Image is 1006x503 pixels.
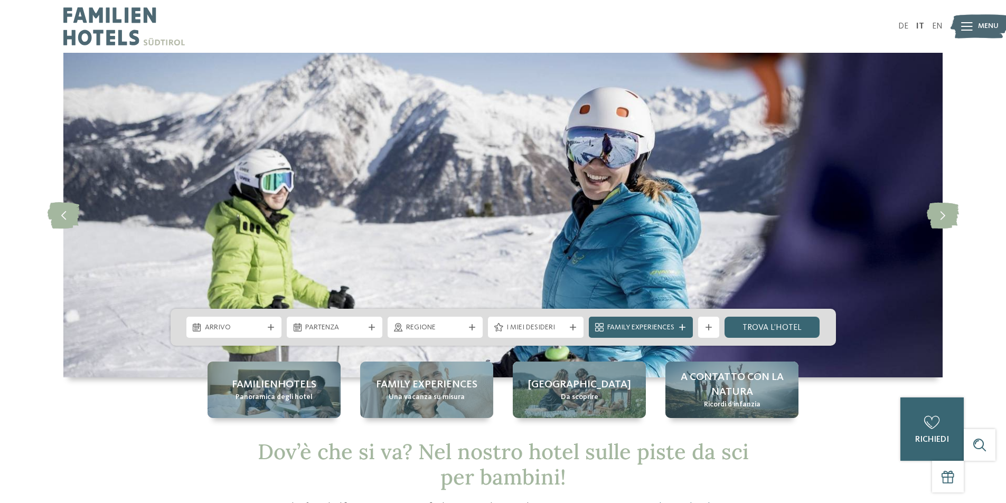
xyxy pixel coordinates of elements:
a: EN [932,22,943,31]
span: Ricordi d’infanzia [704,400,760,410]
span: I miei desideri [506,322,565,333]
a: Hotel sulle piste da sci per bambini: divertimento senza confini A contatto con la natura Ricordi... [665,362,798,418]
span: Dov’è che si va? Nel nostro hotel sulle piste da sci per bambini! [258,438,749,490]
span: richiedi [915,435,949,444]
span: Arrivo [205,322,264,333]
span: Partenza [305,322,364,333]
span: Regione [406,322,465,333]
span: Family experiences [376,377,477,392]
span: Menu [978,21,999,32]
a: trova l’hotel [725,317,820,338]
a: Hotel sulle piste da sci per bambini: divertimento senza confini Family experiences Una vacanza s... [360,362,493,418]
img: Hotel sulle piste da sci per bambini: divertimento senza confini [63,53,943,377]
span: Panoramica degli hotel [236,392,313,403]
a: IT [916,22,924,31]
span: A contatto con la natura [676,370,788,400]
a: Hotel sulle piste da sci per bambini: divertimento senza confini [GEOGRAPHIC_DATA] Da scoprire [513,362,646,418]
span: [GEOGRAPHIC_DATA] [528,377,631,392]
span: Familienhotels [232,377,316,392]
span: Da scoprire [561,392,598,403]
a: DE [898,22,908,31]
a: richiedi [900,397,964,461]
a: Hotel sulle piste da sci per bambini: divertimento senza confini Familienhotels Panoramica degli ... [208,362,341,418]
span: Una vacanza su misura [389,392,465,403]
span: Family Experiences [607,322,674,333]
